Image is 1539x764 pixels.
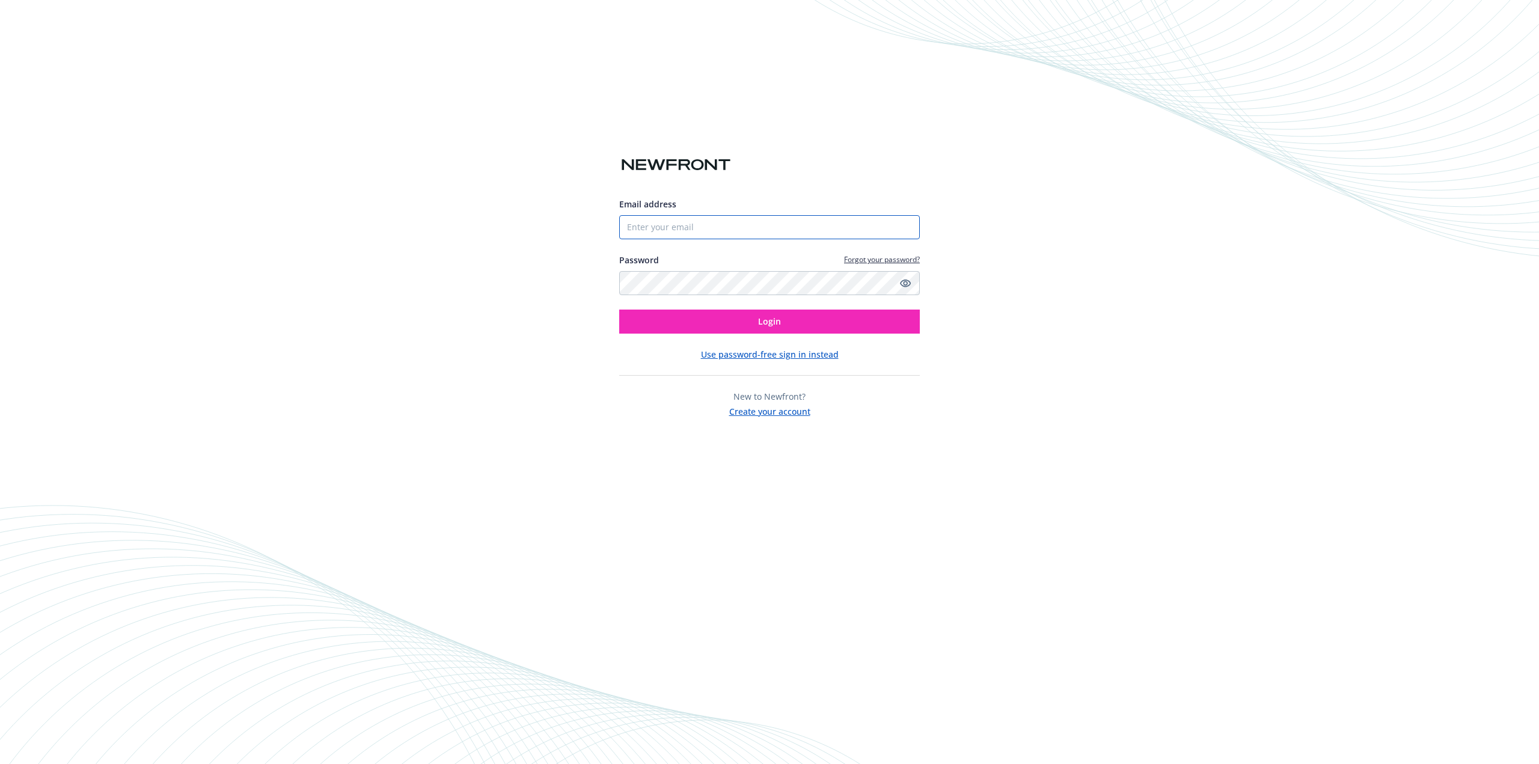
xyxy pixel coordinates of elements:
[619,254,659,266] label: Password
[729,403,810,418] button: Create your account
[758,316,781,327] span: Login
[733,391,806,402] span: New to Newfront?
[619,154,733,176] img: Newfront logo
[619,215,920,239] input: Enter your email
[619,271,920,295] input: Enter your password
[844,254,920,264] a: Forgot your password?
[619,198,676,210] span: Email address
[898,276,913,290] a: Show password
[619,310,920,334] button: Login
[701,348,839,361] button: Use password-free sign in instead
